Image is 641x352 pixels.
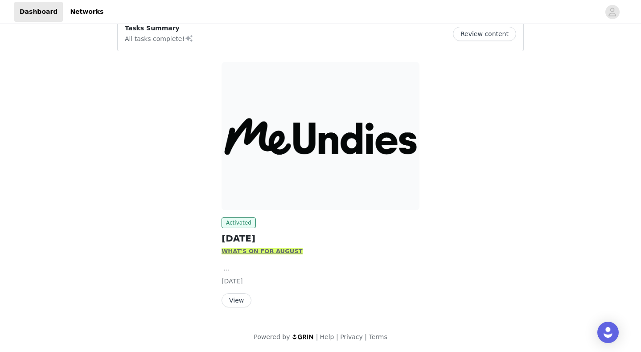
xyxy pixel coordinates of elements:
[316,333,318,340] span: |
[597,322,619,343] div: Open Intercom Messenger
[125,24,193,33] p: Tasks Summary
[365,333,367,340] span: |
[340,333,363,340] a: Privacy
[65,2,109,22] a: Networks
[336,333,338,340] span: |
[222,248,228,254] strong: W
[320,333,334,340] a: Help
[222,62,419,210] img: MeUndies
[222,278,242,285] span: [DATE]
[228,248,302,254] strong: HAT'S ON FOR AUGUST
[222,217,256,228] span: Activated
[125,33,193,44] p: All tasks complete!
[254,333,290,340] span: Powered by
[608,5,616,19] div: avatar
[292,334,314,340] img: logo
[453,27,516,41] button: Review content
[222,293,251,307] button: View
[222,232,419,245] h2: [DATE]
[222,297,251,304] a: View
[369,333,387,340] a: Terms
[14,2,63,22] a: Dashboard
